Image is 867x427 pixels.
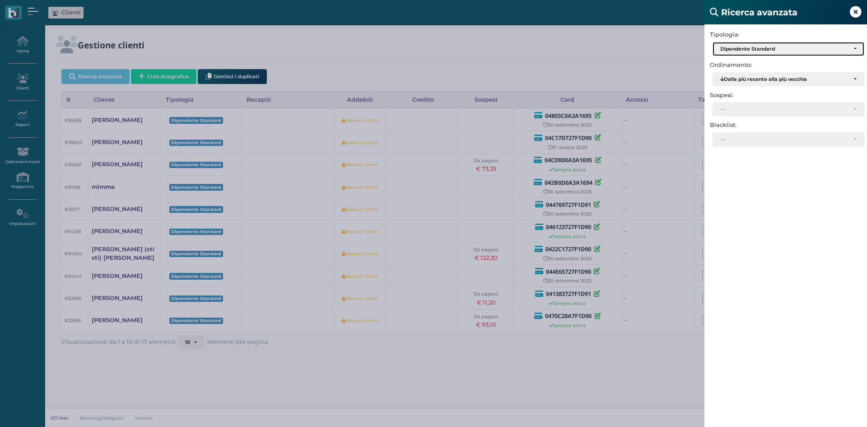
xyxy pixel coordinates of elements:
label: Ordinamento: [704,61,867,69]
button: Dipendente Standard [713,42,864,56]
button: Dalla più recente alla più vecchia [713,72,864,87]
label: Blacklist: [704,121,867,129]
div: --- [720,136,849,143]
button: --- [713,132,864,147]
div: Dalla più recente alla più vecchia [720,76,849,83]
div: --- [720,106,849,113]
div: Dipendente Standard [720,46,849,52]
button: --- [713,102,864,117]
b: Ricerca avanzata [721,6,797,19]
label: Sospesi: [704,91,867,99]
span: Assistenza [27,7,60,14]
label: Tipologia: [704,30,867,39]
